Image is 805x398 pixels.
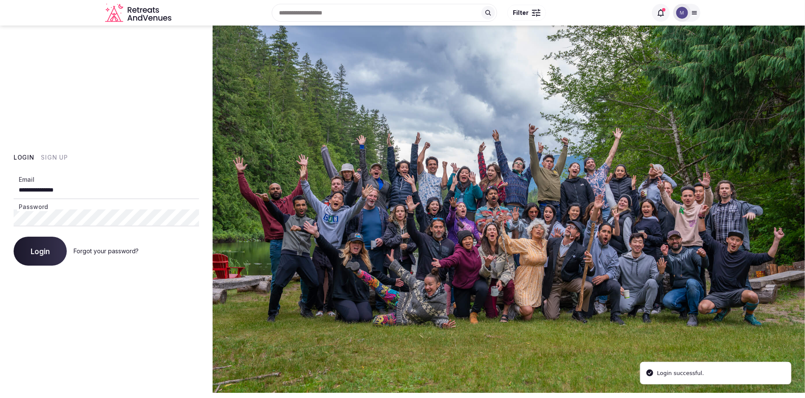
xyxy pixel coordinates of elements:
svg: Retreats and Venues company logo [105,3,173,23]
img: mia [676,7,688,19]
button: Login [14,153,34,162]
span: Filter [513,9,529,17]
a: Visit the homepage [105,3,173,23]
button: Filter [507,5,546,21]
button: Login [14,237,67,266]
button: Sign Up [41,153,68,162]
div: Login successful. [657,369,704,378]
a: Forgot your password? [74,247,139,255]
span: Login [31,247,50,255]
img: My Account Background [213,26,805,393]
